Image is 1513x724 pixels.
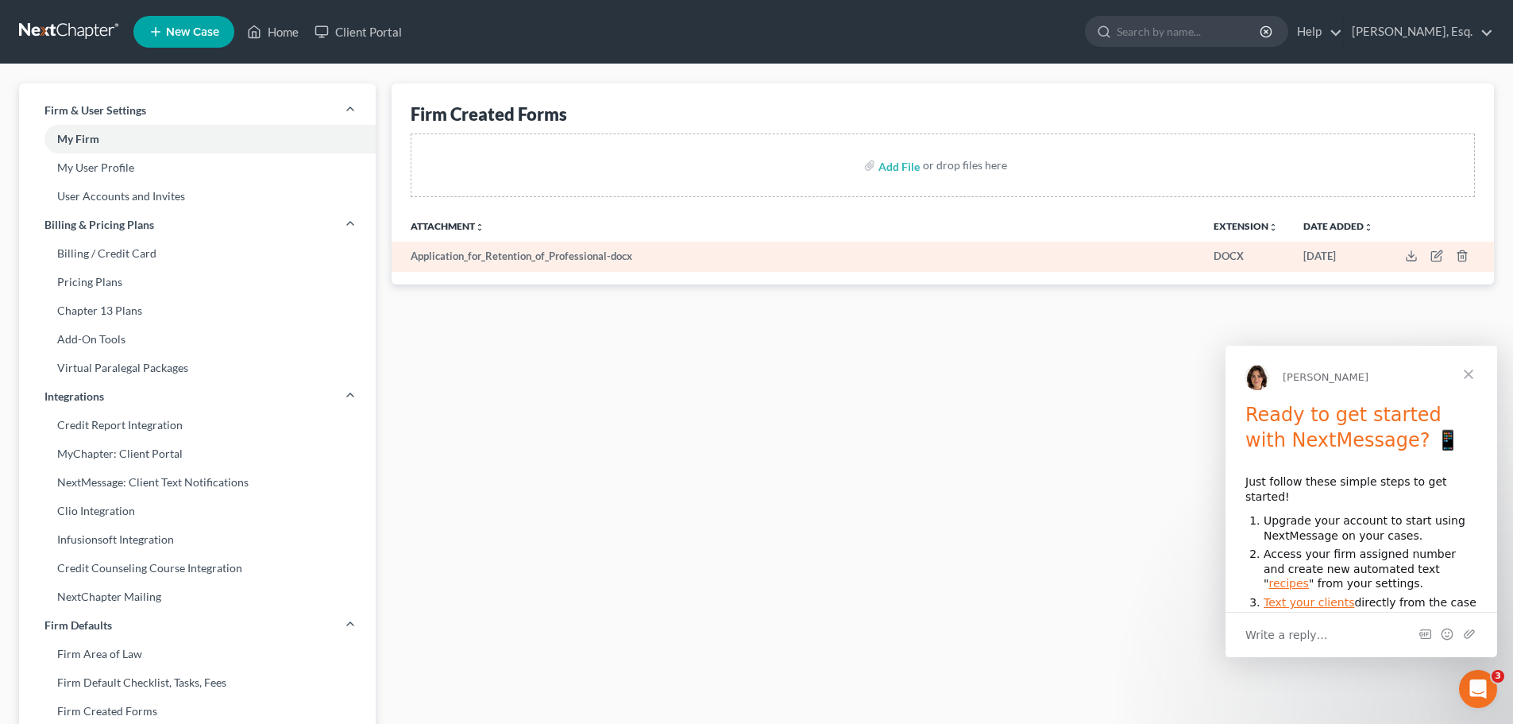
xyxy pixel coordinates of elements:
i: unfold_more [475,223,484,232]
i: unfold_more [1268,223,1278,232]
span: New Case [166,26,219,38]
a: Client Portal [307,17,410,46]
a: Help [1289,17,1342,46]
a: Billing / Credit Card [19,239,376,268]
span: Billing & Pricing Plans [44,217,154,233]
a: My Firm [19,125,376,153]
span: Firm & User Settings [44,103,146,118]
a: Extensionunfold_more [1214,220,1278,232]
a: Date Addedunfold_more [1303,220,1373,232]
a: Firm & User Settings [19,96,376,125]
td: Application_for_Retention_of_Professional-docx [392,242,1201,272]
a: Add-On Tools [19,325,376,354]
a: Credit Report Integration [19,411,376,439]
iframe: Intercom live chat [1459,670,1497,708]
a: Infusionsoft Integration [19,525,376,554]
a: Billing & Pricing Plans [19,211,376,239]
a: Clio Integration [19,497,376,525]
iframe: Intercom live chat message [1225,346,1497,657]
a: Firm Area of Law [19,640,376,668]
span: 3 [1492,670,1504,683]
a: Integrations [19,382,376,411]
button: firmCaseType.title [1430,250,1443,262]
a: NextChapter Mailing [19,583,376,611]
a: Chapter 13 Plans [19,296,376,325]
a: Attachmentunfold_more [411,220,484,232]
a: User Accounts and Invites [19,182,376,211]
span: Integrations [44,389,104,405]
a: Home [239,17,307,46]
a: Firm Default Checklist, Tasks, Fees [19,668,376,697]
span: Firm Defaults [44,618,112,633]
a: Virtual Paralegal Packages [19,354,376,382]
td: [DATE] [1291,242,1386,272]
i: unfold_more [1364,223,1373,232]
td: DOCX [1201,242,1291,272]
a: Firm Defaults [19,611,376,640]
input: Search by name... [1117,17,1262,46]
div: Firm Created Forms [411,103,1475,126]
a: Pricing Plans [19,268,376,296]
a: Credit Counseling Course Integration [19,554,376,583]
a: NextMessage: Client Text Notifications [19,468,376,497]
a: MyChapter: Client Portal [19,439,376,468]
div: or drop files here [923,157,1007,173]
a: My User Profile [19,153,376,182]
a: [PERSON_NAME], Esq. [1344,17,1493,46]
